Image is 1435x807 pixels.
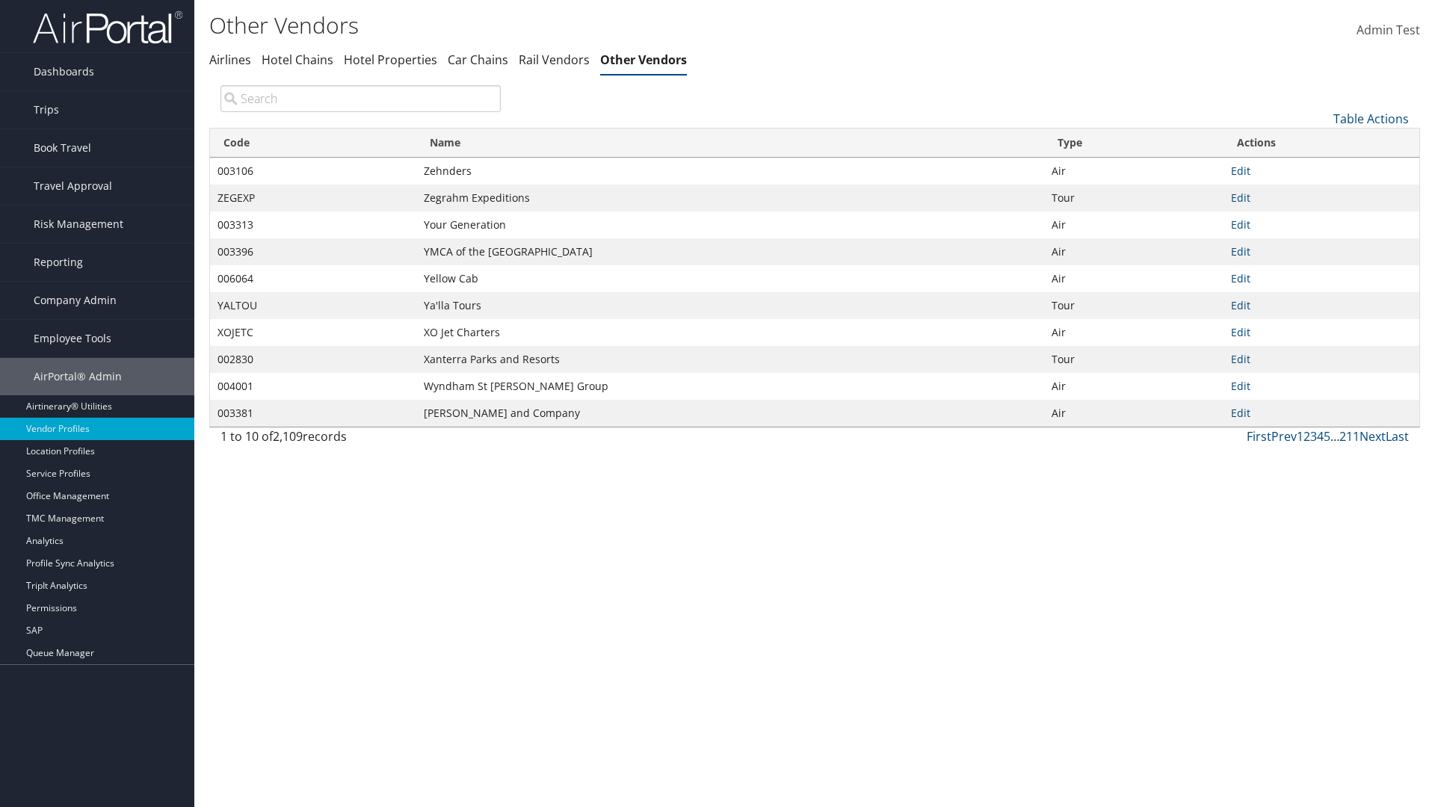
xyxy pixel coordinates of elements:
[519,52,590,68] a: Rail Vendors
[1044,292,1224,319] td: Tour
[1231,271,1250,285] a: Edit
[1231,406,1250,420] a: Edit
[416,238,1044,265] td: YMCA of the [GEOGRAPHIC_DATA]
[273,428,303,445] span: 2,109
[1044,319,1224,346] td: Air
[1044,265,1224,292] td: Air
[416,400,1044,427] td: [PERSON_NAME] and Company
[1271,428,1297,445] a: Prev
[220,85,501,112] input: Search
[1357,22,1420,38] span: Admin Test
[34,129,91,167] span: Book Travel
[416,185,1044,211] td: Zegrahm Expeditions
[448,52,508,68] a: Car Chains
[1231,191,1250,205] a: Edit
[34,205,123,243] span: Risk Management
[1386,428,1409,445] a: Last
[209,10,1016,41] h1: Other Vendors
[33,10,182,45] img: airportal-logo.png
[1360,428,1386,445] a: Next
[34,167,112,205] span: Travel Approval
[1231,352,1250,366] a: Edit
[210,373,416,400] td: 004001
[1317,428,1324,445] a: 4
[1357,7,1420,54] a: Admin Test
[210,238,416,265] td: 003396
[1247,428,1271,445] a: First
[1231,325,1250,339] a: Edit
[1044,346,1224,373] td: Tour
[210,319,416,346] td: XOJETC
[416,129,1044,158] th: Name: activate to sort column ascending
[210,292,416,319] td: YALTOU
[34,244,83,281] span: Reporting
[1044,129,1224,158] th: Type: activate to sort column ascending
[600,52,687,68] a: Other Vendors
[210,265,416,292] td: 006064
[1223,129,1419,158] th: Actions
[1044,373,1224,400] td: Air
[1044,211,1224,238] td: Air
[210,400,416,427] td: 003381
[416,319,1044,346] td: XO Jet Charters
[1330,428,1339,445] span: …
[1303,428,1310,445] a: 2
[209,52,251,68] a: Airlines
[1044,238,1224,265] td: Air
[34,320,111,357] span: Employee Tools
[416,346,1044,373] td: Xanterra Parks and Resorts
[1310,428,1317,445] a: 3
[416,373,1044,400] td: Wyndham St [PERSON_NAME] Group
[1333,111,1409,127] a: Table Actions
[34,358,122,395] span: AirPortal® Admin
[220,427,501,453] div: 1 to 10 of records
[34,53,94,90] span: Dashboards
[262,52,333,68] a: Hotel Chains
[34,282,117,319] span: Company Admin
[1339,428,1360,445] a: 211
[416,292,1044,319] td: Ya'lla Tours
[1231,164,1250,178] a: Edit
[1231,244,1250,259] a: Edit
[1044,400,1224,427] td: Air
[210,211,416,238] td: 003313
[210,129,416,158] th: Code: activate to sort column ascending
[34,91,59,129] span: Trips
[210,185,416,211] td: ZEGEXP
[416,265,1044,292] td: Yellow Cab
[210,158,416,185] td: 003106
[1231,379,1250,393] a: Edit
[416,211,1044,238] td: Your Generation
[344,52,437,68] a: Hotel Properties
[416,158,1044,185] td: Zehnders
[1231,217,1250,232] a: Edit
[210,346,416,373] td: 002830
[1044,185,1224,211] td: Tour
[1044,158,1224,185] td: Air
[1297,428,1303,445] a: 1
[1324,428,1330,445] a: 5
[1231,298,1250,312] a: Edit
